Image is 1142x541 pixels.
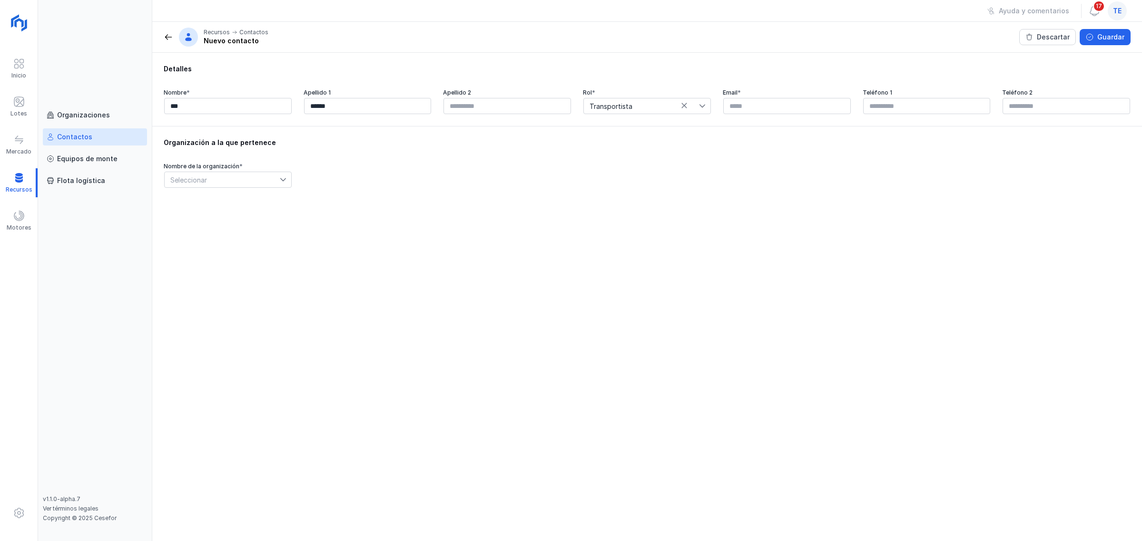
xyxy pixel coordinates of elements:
div: Organización a la que pertenece [164,138,1131,147]
button: Descartar [1019,29,1076,45]
div: Guardar [1097,32,1124,42]
div: Copyright © 2025 Cesefor [43,514,147,522]
a: Equipos de monte [43,150,147,167]
div: Motores [7,224,31,232]
div: Contactos [239,29,268,36]
div: Nuevo contacto [204,36,268,46]
div: Nombre de la organización [164,163,292,170]
div: Descartar [1037,32,1070,42]
a: Ver términos legales [43,505,98,512]
a: Organizaciones [43,106,147,124]
a: Flota logística [43,172,147,189]
div: Organizaciones [57,110,110,120]
div: Apellido 1 [304,89,432,97]
div: Detalles [164,64,1131,74]
button: Ayuda y comentarios [981,3,1075,19]
div: Ayuda y comentarios [999,6,1069,16]
div: Rol [583,89,711,97]
div: Lotes [10,110,27,117]
div: Apellido 2 [443,89,571,97]
div: Equipos de monte [57,154,118,164]
div: Flota logística [57,176,105,185]
div: Nombre [164,89,292,97]
span: te [1113,6,1122,16]
div: Inicio [11,72,26,79]
div: Teléfono 1 [863,89,991,97]
div: Contactos [57,132,92,142]
span: Seleccionar [165,172,280,187]
span: 17 [1093,0,1105,12]
div: Recursos [204,29,230,36]
a: Contactos [43,128,147,145]
div: v1.1.0-alpha.7 [43,495,147,503]
div: Email [723,89,851,97]
button: Guardar [1080,29,1131,45]
img: logoRight.svg [7,11,31,35]
span: Transportista [584,98,699,114]
div: Mercado [6,148,31,155]
div: Teléfono 2 [1002,89,1131,97]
